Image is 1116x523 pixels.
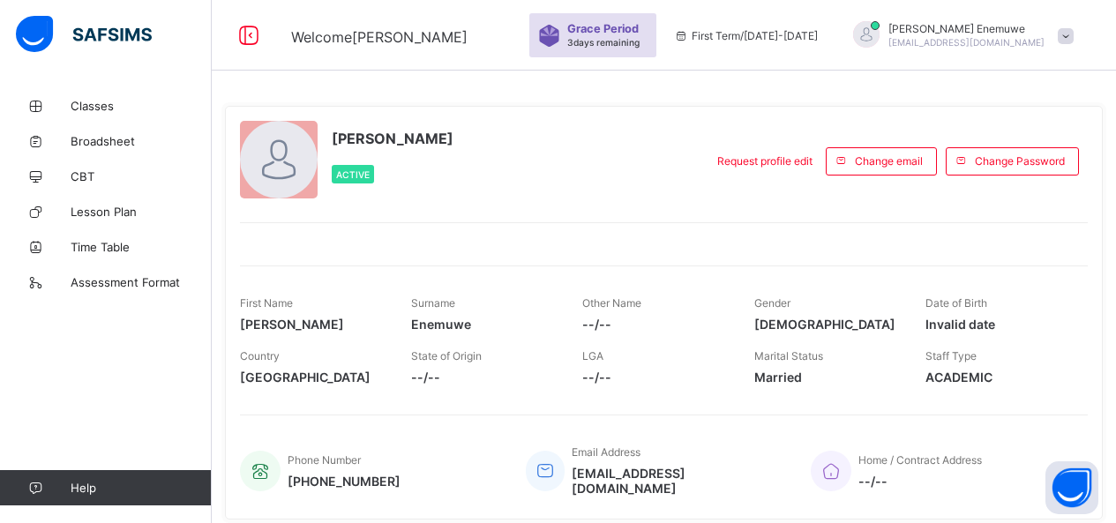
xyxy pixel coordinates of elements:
span: Married [754,370,899,385]
span: --/-- [858,474,982,489]
span: Change Password [975,154,1065,168]
span: [EMAIL_ADDRESS][DOMAIN_NAME] [888,37,1045,48]
span: 3 days remaining [567,37,640,48]
span: [PERSON_NAME] [240,317,385,332]
span: Lesson Plan [71,205,212,219]
span: Phone Number [288,453,361,467]
span: Date of Birth [925,296,987,310]
span: Home / Contract Address [858,453,982,467]
span: Grace Period [567,22,639,35]
span: session/term information [674,29,818,42]
span: Help [71,481,211,495]
span: CBT [71,169,212,183]
span: Active [336,169,370,180]
span: Invalid date [925,317,1070,332]
span: ACADEMIC [925,370,1070,385]
span: Other Name [582,296,641,310]
span: --/-- [411,370,556,385]
span: Change email [855,154,923,168]
span: Country [240,349,280,362]
span: [PERSON_NAME] [332,130,453,147]
div: RitaEnemuwe [835,21,1082,50]
span: LGA [582,349,603,362]
span: Broadsheet [71,134,212,148]
span: Request profile edit [717,154,813,168]
span: [DEMOGRAPHIC_DATA] [754,317,899,332]
span: Enemuwe [411,317,556,332]
span: Staff Type [925,349,977,362]
span: Gender [754,296,790,310]
span: State of Origin [411,349,482,362]
img: safsims [16,16,152,53]
span: [PHONE_NUMBER] [288,474,401,489]
span: Email Address [572,445,640,459]
span: Surname [411,296,455,310]
img: sticker-purple.71386a28dfed39d6af7621340158ba97.svg [538,25,560,47]
span: [EMAIL_ADDRESS][DOMAIN_NAME] [572,466,784,496]
span: Classes [71,99,212,113]
span: [PERSON_NAME] Enemuwe [888,22,1045,35]
span: Assessment Format [71,275,212,289]
button: Open asap [1045,461,1098,514]
span: Time Table [71,240,212,254]
span: First Name [240,296,293,310]
span: --/-- [582,317,727,332]
span: [GEOGRAPHIC_DATA] [240,370,385,385]
span: --/-- [582,370,727,385]
span: Welcome [PERSON_NAME] [291,28,468,46]
span: Marital Status [754,349,823,362]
